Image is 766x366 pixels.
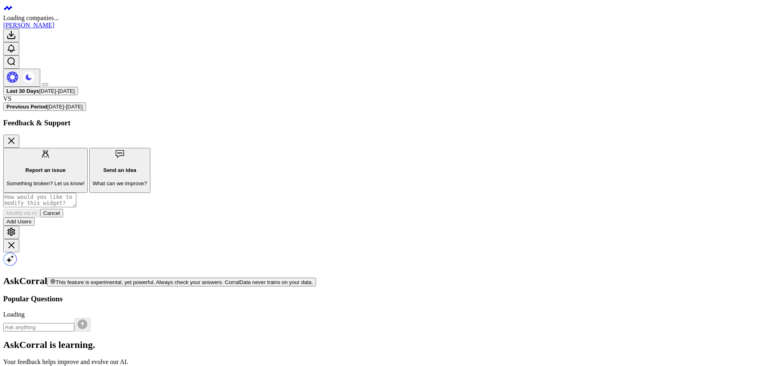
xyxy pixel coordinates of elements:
button: Modify via AI [3,209,40,217]
button: Send an idea What can we improve? [89,148,150,193]
button: Last 30 Days[DATE]-[DATE] [3,87,78,95]
button: Previous Period[DATE]-[DATE] [3,102,86,111]
h3: Feedback & Support [3,119,763,127]
span: AskCorral [3,276,47,286]
button: This feature is experimental, yet powerful. Always check your answers. CorralData never trains on... [47,278,316,286]
button: Cancel [40,209,64,217]
p: Something broken? Let us know! [6,180,84,186]
h2: AskCorral is learning. [3,339,763,350]
button: Open search [3,55,19,69]
span: This feature is experimental, yet powerful. Always check your answers. CorralData never trains on... [55,279,313,285]
p: What can we improve? [92,180,147,186]
span: [DATE] - [DATE] [47,104,82,110]
div: VS [3,95,763,102]
b: Last 30 Days [6,88,39,94]
input: Ask anything [3,323,74,331]
span: [DATE] - [DATE] [39,88,75,94]
h4: Report an issue [6,167,84,173]
h3: Popular Questions [3,294,763,303]
b: Previous Period [6,104,47,110]
button: Add Users [3,217,35,226]
div: Loading [3,311,763,318]
button: Report an issue Something broken? Let us know! [3,148,88,193]
div: Loading companies... [3,14,763,22]
h4: Send an idea [92,167,147,173]
a: [PERSON_NAME] [3,22,54,29]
